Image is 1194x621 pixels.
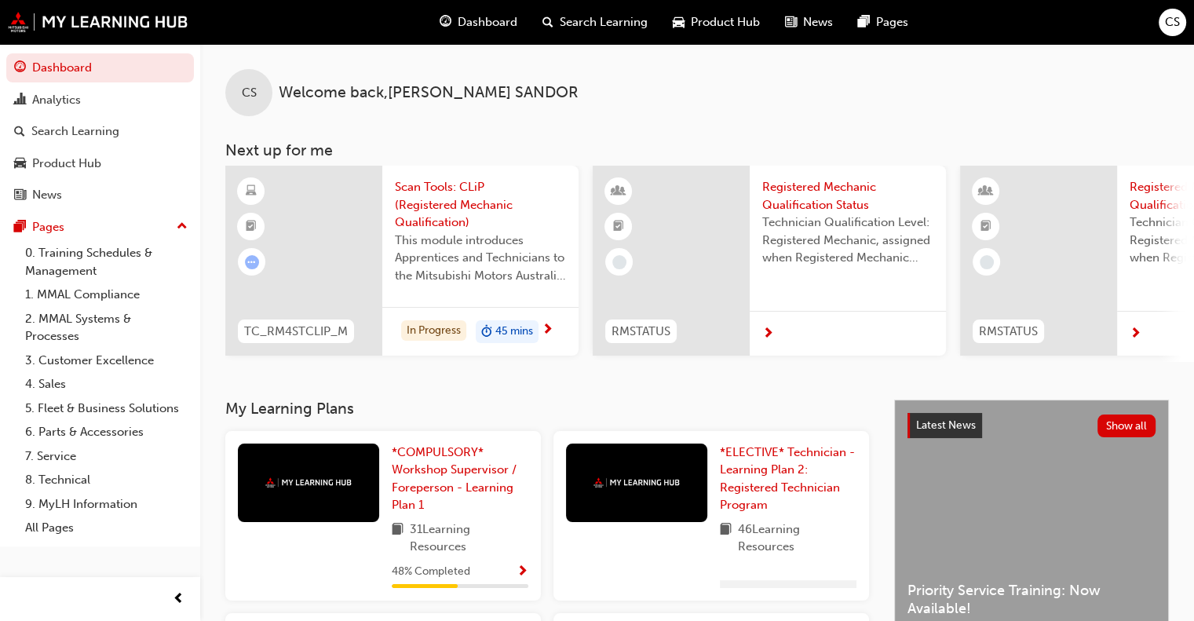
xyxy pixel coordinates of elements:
div: Product Hub [32,155,101,173]
a: car-iconProduct Hub [660,6,772,38]
span: Registered Mechanic Qualification Status [762,178,933,214]
span: booktick-icon [980,217,991,237]
span: Latest News [916,418,976,432]
div: In Progress [401,320,466,342]
a: 7. Service [19,444,194,469]
span: chart-icon [14,93,26,108]
a: Search Learning [6,117,194,146]
span: Show Progress [517,565,528,579]
span: booktick-icon [613,217,624,237]
span: CS [242,84,257,102]
span: learningRecordVerb_ATTEMPT-icon [245,255,259,269]
span: RMSTATUS [612,323,670,341]
span: search-icon [14,125,25,139]
span: duration-icon [481,322,492,342]
a: Product Hub [6,149,194,178]
a: 6. Parts & Accessories [19,420,194,444]
span: Dashboard [458,13,517,31]
span: learningRecordVerb_NONE-icon [612,255,626,269]
span: next-icon [1130,327,1141,342]
span: 45 mins [495,323,533,341]
a: 1. MMAL Compliance [19,283,194,307]
a: Latest NewsShow all [907,413,1156,438]
a: All Pages [19,516,194,540]
div: News [32,186,62,204]
a: *ELECTIVE* Technician - Learning Plan 2: Registered Technician Program [720,444,856,514]
button: Pages [6,213,194,242]
a: search-iconSearch Learning [530,6,660,38]
span: learningResourceType_INSTRUCTOR_LED-icon [613,181,624,202]
span: *COMPULSORY* Workshop Supervisor / Foreperson - Learning Plan 1 [392,445,517,513]
span: search-icon [542,13,553,32]
a: 3. Customer Excellence [19,349,194,373]
a: pages-iconPages [845,6,921,38]
div: Search Learning [31,122,119,141]
span: guage-icon [440,13,451,32]
button: Show Progress [517,562,528,582]
a: Analytics [6,86,194,115]
span: learningRecordVerb_NONE-icon [980,255,994,269]
a: 8. Technical [19,468,194,492]
span: guage-icon [14,61,26,75]
span: booktick-icon [246,217,257,237]
a: News [6,181,194,210]
a: news-iconNews [772,6,845,38]
span: car-icon [14,157,26,171]
span: learningResourceType_INSTRUCTOR_LED-icon [980,181,991,202]
span: learningResourceType_ELEARNING-icon [246,181,257,202]
button: DashboardAnalyticsSearch LearningProduct HubNews [6,50,194,213]
span: This module introduces Apprentices and Technicians to the Mitsubishi Motors Australia / Alliance ... [395,232,566,285]
a: 0. Training Schedules & Management [19,241,194,283]
a: Dashboard [6,53,194,82]
div: Analytics [32,91,81,109]
h3: Next up for me [200,141,1194,159]
a: guage-iconDashboard [427,6,530,38]
a: *COMPULSORY* Workshop Supervisor / Foreperson - Learning Plan 1 [392,444,528,514]
span: next-icon [542,323,553,338]
span: Technician Qualification Level: Registered Mechanic, assigned when Registered Mechanic modules ha... [762,214,933,267]
span: *ELECTIVE* Technician - Learning Plan 2: Registered Technician Program [720,445,855,513]
span: TC_RM4STCLIP_M [244,323,348,341]
span: Product Hub [691,13,760,31]
a: 9. MyLH Information [19,492,194,517]
button: CS [1159,9,1186,36]
a: 4. Sales [19,372,194,396]
div: Pages [32,218,64,236]
span: prev-icon [173,590,184,609]
span: Search Learning [560,13,648,31]
span: 48 % Completed [392,563,470,581]
h3: My Learning Plans [225,400,869,418]
span: 31 Learning Resources [410,521,528,556]
span: Scan Tools: CLiP (Registered Mechanic Qualification) [395,178,566,232]
span: pages-icon [858,13,870,32]
span: Pages [876,13,908,31]
span: Welcome back , [PERSON_NAME] SANDOR [279,84,579,102]
a: RMSTATUSRegistered Mechanic Qualification StatusTechnician Qualification Level: Registered Mechan... [593,166,946,356]
span: CS [1165,13,1180,31]
span: book-icon [392,521,403,556]
button: Show all [1097,415,1156,437]
span: car-icon [673,13,685,32]
img: mmal [265,477,352,488]
img: mmal [593,477,680,488]
a: 2. MMAL Systems & Processes [19,307,194,349]
span: Priority Service Training: Now Available! [907,582,1156,617]
a: 5. Fleet & Business Solutions [19,396,194,421]
span: 46 Learning Resources [738,521,856,556]
span: book-icon [720,521,732,556]
span: RMSTATUS [979,323,1038,341]
span: news-icon [785,13,797,32]
img: mmal [8,12,188,32]
span: up-icon [177,217,188,237]
span: next-icon [762,327,774,342]
span: news-icon [14,188,26,203]
span: pages-icon [14,221,26,235]
a: TC_RM4STCLIP_MScan Tools: CLiP (Registered Mechanic Qualification)This module introduces Apprenti... [225,166,579,356]
span: News [803,13,833,31]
